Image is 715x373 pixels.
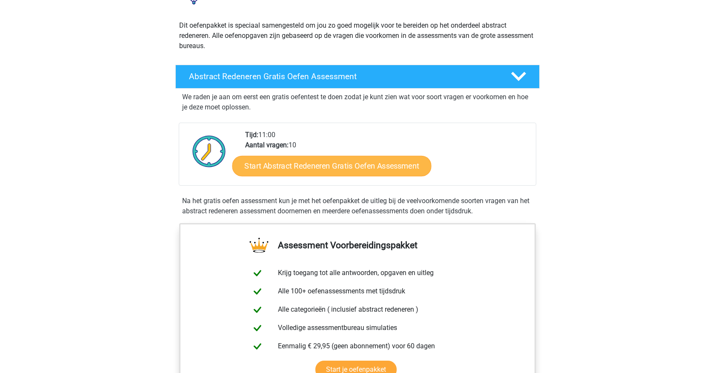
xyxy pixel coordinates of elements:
[182,92,533,112] p: We raden je aan om eerst een gratis oefentest te doen zodat je kunt zien wat voor soort vragen er...
[179,20,536,51] p: Dit oefenpakket is speciaal samengesteld om jou zo goed mogelijk voor te bereiden op het onderdee...
[245,131,258,139] b: Tijd:
[232,155,432,176] a: Start Abstract Redeneren Gratis Oefen Assessment
[179,196,536,216] div: Na het gratis oefen assessment kun je met het oefenpakket de uitleg bij de veelvoorkomende soorte...
[188,130,231,172] img: Klok
[239,130,535,185] div: 11:00 10
[189,72,497,81] h4: Abstract Redeneren Gratis Oefen Assessment
[245,141,289,149] b: Aantal vragen:
[172,65,543,89] a: Abstract Redeneren Gratis Oefen Assessment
